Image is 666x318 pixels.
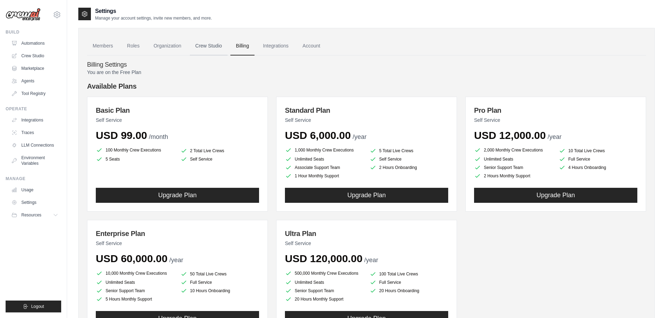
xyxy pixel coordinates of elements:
[8,197,61,208] a: Settings
[96,105,259,115] h3: Basic Plan
[8,127,61,138] a: Traces
[370,164,449,171] li: 2 Hours Onboarding
[8,152,61,169] a: Environment Variables
[559,147,638,154] li: 10 Total Live Crews
[285,188,448,203] button: Upgrade Plan
[180,271,259,278] li: 50 Total Live Crews
[95,7,212,15] h2: Settings
[6,176,61,182] div: Manage
[285,253,363,264] span: USD 120,000.00
[285,146,364,154] li: 1,000 Monthly Crew Executions
[87,69,646,76] p: You are on the Free Plan
[364,257,378,264] span: /year
[370,147,449,154] li: 5 Total Live Crews
[474,130,546,141] span: USD 12,000.00
[285,172,364,179] li: 1 Hour Monthly Support
[285,229,448,238] h3: Ultra Plan
[8,88,61,99] a: Tool Registry
[474,172,553,179] li: 2 Hours Monthly Support
[96,156,175,163] li: 5 Seats
[6,8,41,21] img: Logo
[285,105,448,115] h3: Standard Plan
[6,301,61,312] button: Logout
[96,130,147,141] span: USD 99.00
[87,81,646,91] h4: Available Plans
[96,146,175,154] li: 100 Monthly Crew Executions
[547,133,561,140] span: /year
[474,164,553,171] li: Senior Support Team
[180,287,259,294] li: 10 Hours Onboarding
[370,279,449,286] li: Full Service
[31,304,44,309] span: Logout
[285,164,364,171] li: Associate Support Team
[96,240,259,247] p: Self Service
[559,164,638,171] li: 4 Hours Onboarding
[297,37,326,56] a: Account
[8,209,61,221] button: Resources
[96,253,167,264] span: USD 60,000.00
[8,75,61,87] a: Agents
[95,15,212,21] p: Manage your account settings, invite new members, and more.
[96,117,259,124] p: Self Service
[559,156,638,163] li: Full Service
[6,29,61,35] div: Build
[96,229,259,238] h3: Enterprise Plan
[370,271,449,278] li: 100 Total Live Crews
[169,257,183,264] span: /year
[149,133,168,140] span: /month
[474,117,637,124] p: Self Service
[285,287,364,294] li: Senior Support Team
[121,37,145,56] a: Roles
[474,105,637,115] h3: Pro Plan
[21,212,41,218] span: Resources
[8,50,61,61] a: Crew Studio
[285,117,448,124] p: Self Service
[96,188,259,203] button: Upgrade Plan
[148,37,187,56] a: Organization
[87,37,119,56] a: Members
[8,63,61,74] a: Marketplace
[285,279,364,286] li: Unlimited Seats
[8,184,61,195] a: Usage
[370,287,449,294] li: 20 Hours Onboarding
[6,106,61,112] div: Operate
[96,269,175,278] li: 10,000 Monthly Crew Executions
[370,156,449,163] li: Self Service
[474,146,553,154] li: 2,000 Monthly Crew Executions
[8,38,61,49] a: Automations
[96,296,175,303] li: 5 Hours Monthly Support
[87,61,646,69] h4: Billing Settings
[8,140,61,151] a: LLM Connections
[180,279,259,286] li: Full Service
[285,240,448,247] p: Self Service
[230,37,255,56] a: Billing
[631,284,666,318] iframe: Chat Widget
[190,37,228,56] a: Crew Studio
[474,188,637,203] button: Upgrade Plan
[8,114,61,126] a: Integrations
[285,269,364,278] li: 500,000 Monthly Crew Executions
[257,37,294,56] a: Integrations
[180,147,259,154] li: 2 Total Live Crews
[352,133,366,140] span: /year
[180,156,259,163] li: Self Service
[96,279,175,286] li: Unlimited Seats
[474,156,553,163] li: Unlimited Seats
[285,296,364,303] li: 20 Hours Monthly Support
[285,130,351,141] span: USD 6,000.00
[631,284,666,318] div: Widget de chat
[96,287,175,294] li: Senior Support Team
[285,156,364,163] li: Unlimited Seats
